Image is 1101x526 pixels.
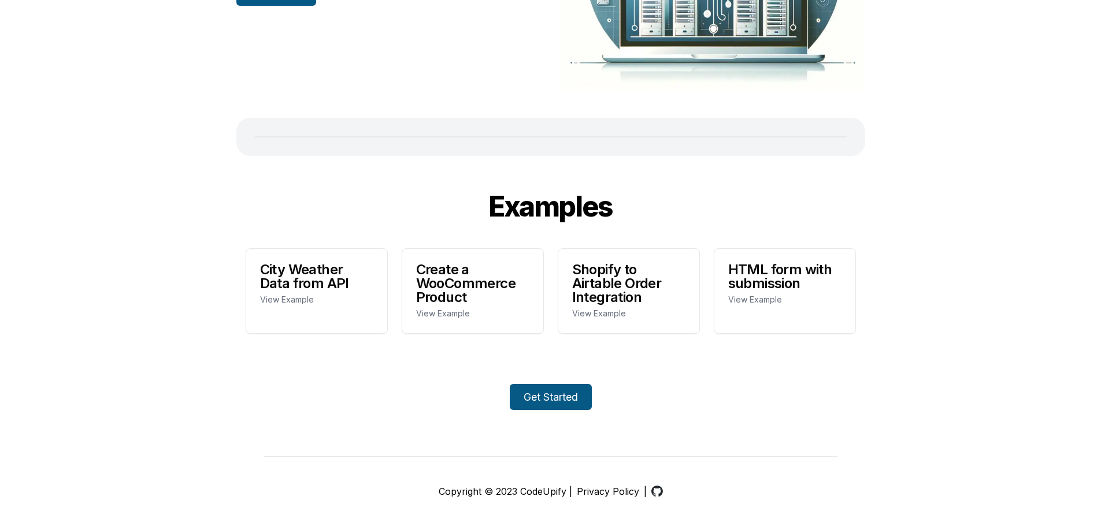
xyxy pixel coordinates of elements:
[416,308,470,318] a: View Example
[264,484,837,498] p: Copyright © 2023 CodeUpify | |
[651,486,663,497] img: GitHub
[577,484,639,498] a: Privacy Policy
[728,294,782,304] a: View Example
[260,294,314,304] a: View Example
[572,308,626,318] a: View Example
[416,263,529,304] span: Create a WooCommerce Product
[510,384,592,410] a: Get Started
[728,263,841,290] span: HTML form with submission
[572,263,685,304] span: Shopify to Airtable Order Integration
[260,263,373,290] span: City Weather Data from API
[357,193,745,221] div: Examples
